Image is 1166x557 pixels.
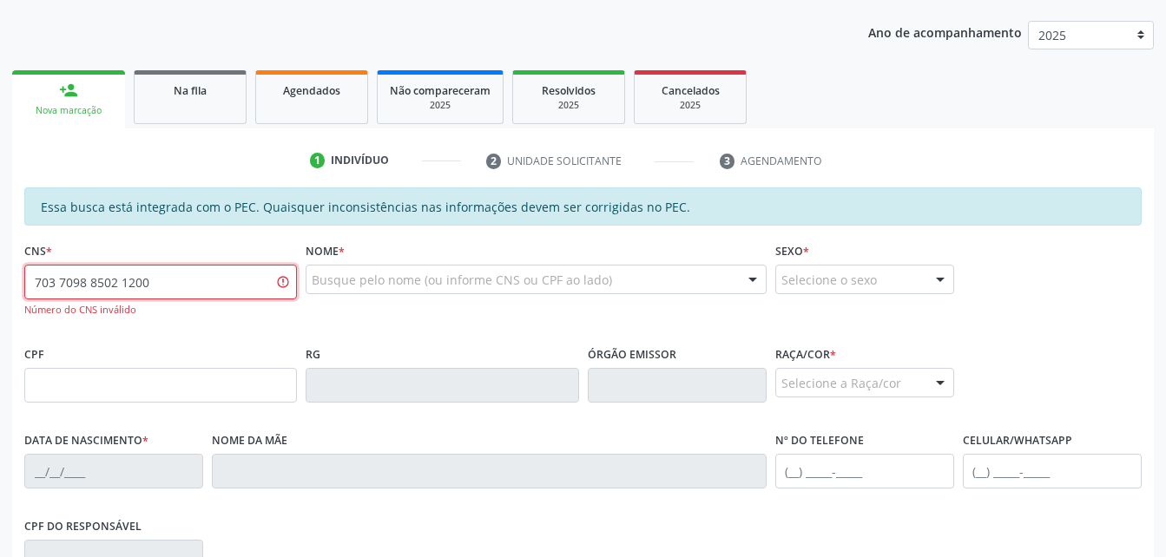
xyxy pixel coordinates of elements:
label: Nome [306,238,345,265]
label: CPF [24,342,44,369]
div: 2025 [647,99,734,112]
div: 1 [310,153,326,168]
div: Nova marcação [24,104,113,117]
span: Cancelados [662,83,720,98]
span: Busque pelo nome (ou informe CNS ou CPF ao lado) [312,271,612,289]
label: Nome da mãe [212,427,287,454]
span: Resolvidos [542,83,596,98]
label: RG [306,342,320,369]
label: Nº do Telefone [775,427,864,454]
div: Número do CNS inválido [24,303,297,318]
div: 2025 [390,99,491,112]
label: CPF do responsável [24,513,142,540]
input: (__) _____-_____ [963,454,1142,488]
span: Agendados [283,83,340,98]
label: Órgão emissor [588,342,676,369]
span: Não compareceram [390,83,491,98]
span: Selecione o sexo [781,271,877,289]
div: person_add [59,81,78,100]
span: Na fila [174,83,207,98]
div: Indivíduo [331,153,389,168]
span: Selecione a Raça/cor [781,374,901,392]
label: CNS [24,238,52,265]
input: (__) _____-_____ [775,454,954,488]
label: Data de nascimento [24,427,148,454]
div: Essa busca está integrada com o PEC. Quaisquer inconsistências nas informações devem ser corrigid... [24,187,1142,226]
label: Sexo [775,238,809,265]
label: Raça/cor [775,342,836,369]
label: Celular/WhatsApp [963,427,1072,454]
p: Ano de acompanhamento [868,21,1022,43]
div: 2025 [525,99,612,112]
input: __/__/____ [24,454,203,488]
